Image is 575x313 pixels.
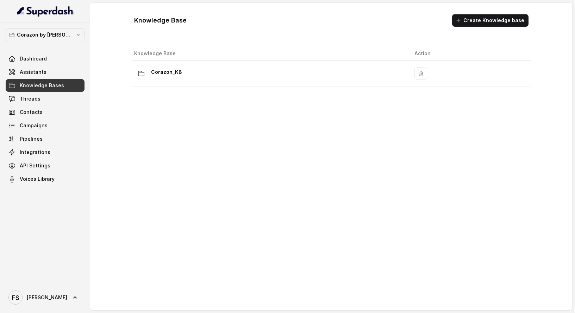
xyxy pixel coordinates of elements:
[6,119,85,132] a: Campaigns
[17,31,73,39] p: Corazon by [PERSON_NAME]
[27,294,67,301] span: [PERSON_NAME]
[20,135,43,142] span: Pipelines
[20,95,40,102] span: Threads
[6,288,85,307] a: [PERSON_NAME]
[6,106,85,119] a: Contacts
[6,173,85,185] a: Voices Library
[6,52,85,65] a: Dashboard
[6,66,85,78] a: Assistants
[20,69,46,76] span: Assistants
[6,79,85,92] a: Knowledge Bases
[20,82,64,89] span: Knowledge Bases
[6,92,85,105] a: Threads
[17,6,74,17] img: light.svg
[20,109,43,116] span: Contacts
[20,122,48,129] span: Campaigns
[409,46,531,61] th: Action
[20,162,50,169] span: API Settings
[6,28,85,41] button: Corazon by [PERSON_NAME]
[452,14,529,27] button: Create Knowledge base
[134,15,187,26] h1: Knowledge Base
[131,46,409,61] th: Knowledge Base
[6,133,85,145] a: Pipelines
[20,149,50,156] span: Integrations
[6,159,85,172] a: API Settings
[20,175,55,183] span: Voices Library
[12,294,19,301] text: FS
[20,55,47,62] span: Dashboard
[6,146,85,159] a: Integrations
[151,66,182,78] p: Corazon_KB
